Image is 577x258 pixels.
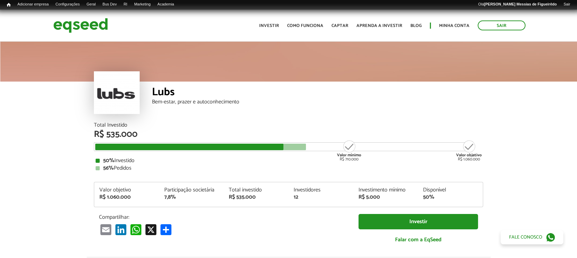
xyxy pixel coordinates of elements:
[475,2,560,7] a: Olá[PERSON_NAME] Messias de Figueirêdo
[99,214,348,220] p: Compartilhar:
[439,24,469,28] a: Minha conta
[456,152,482,158] strong: Valor objetivo
[114,224,128,235] a: LinkedIn
[144,224,158,235] a: X
[501,230,563,244] a: Fale conosco
[287,24,323,28] a: Como funciona
[229,195,283,200] div: R$ 535.000
[7,2,11,7] span: Início
[154,2,178,7] a: Academia
[159,224,173,235] a: Compartilhar
[152,99,483,105] div: Bem-estar, prazer e autoconhecimento
[99,187,154,193] div: Valor objetivo
[53,16,108,34] img: EqSeed
[14,2,52,7] a: Adicionar empresa
[94,123,483,128] div: Total Investido
[484,2,557,6] strong: [PERSON_NAME] Messias de Figueirêdo
[96,166,481,171] div: Pedidos
[294,187,348,193] div: Investidores
[358,233,478,247] a: Falar com a EqSeed
[410,24,422,28] a: Blog
[358,214,478,229] a: Investir
[94,130,483,139] div: R$ 535.000
[336,140,362,161] div: R$ 710.000
[152,87,483,99] div: Lubs
[164,195,219,200] div: 7,8%
[131,2,154,7] a: Marketing
[129,224,143,235] a: WhatsApp
[3,2,14,8] a: Início
[83,2,99,7] a: Geral
[423,195,478,200] div: 50%
[103,156,114,165] strong: 50%
[478,20,525,30] a: Sair
[99,224,113,235] a: Email
[229,187,283,193] div: Total investido
[164,187,219,193] div: Participação societária
[103,163,114,173] strong: 56%
[332,24,348,28] a: Captar
[423,187,478,193] div: Disponível
[294,195,348,200] div: 12
[120,2,131,7] a: RI
[358,195,413,200] div: R$ 5.000
[358,187,413,193] div: Investimento mínimo
[259,24,279,28] a: Investir
[337,152,361,158] strong: Valor mínimo
[99,2,120,7] a: Bus Dev
[52,2,83,7] a: Configurações
[560,2,574,7] a: Sair
[356,24,402,28] a: Aprenda a investir
[99,195,154,200] div: R$ 1.060.000
[456,140,482,161] div: R$ 1.060.000
[96,158,481,163] div: Investido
